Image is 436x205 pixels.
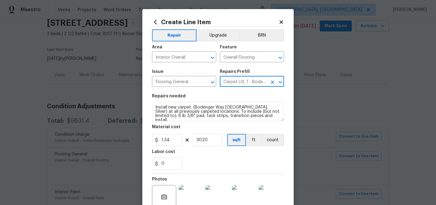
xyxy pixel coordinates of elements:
[246,134,261,146] button: ft
[152,29,197,41] button: Repair
[152,94,186,98] h5: Repairs needed
[208,78,217,86] button: Open
[152,102,284,121] textarea: Install new carpet. (Bodenger Way [GEOGRAPHIC_DATA], Silver) at all previously carpeted locations...
[261,134,284,146] button: count
[197,29,240,41] button: Upgrade
[208,54,217,62] button: Open
[227,134,246,146] button: sqft
[239,29,284,41] button: BRN
[220,45,237,49] h5: Feature
[268,78,277,86] button: Clear
[152,150,175,154] h5: Labor cost
[152,70,163,74] h5: Issue
[276,78,285,86] button: Open
[276,54,285,62] button: Open
[152,19,279,25] h2: Create Line Item
[152,177,167,181] h5: Photos
[152,45,162,49] h5: Area
[220,70,250,74] h5: Repairs Prefill
[152,125,180,129] h5: Material cost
